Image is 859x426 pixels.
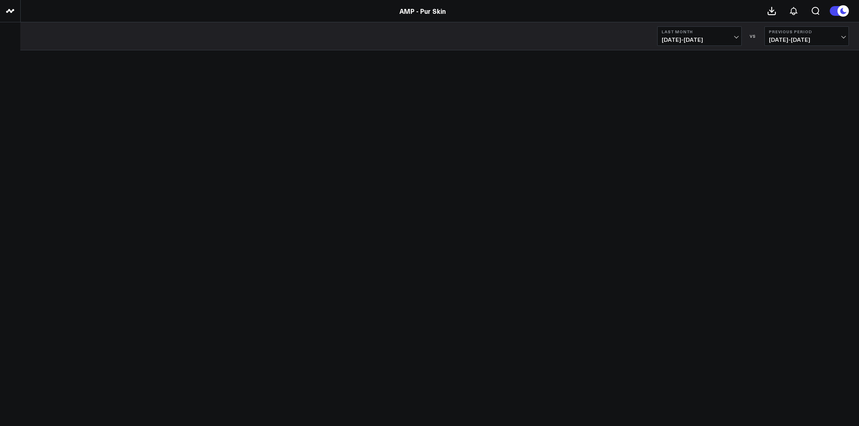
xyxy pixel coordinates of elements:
[399,6,446,15] a: AMP - Pur Skin
[662,29,737,34] b: Last Month
[769,29,844,34] b: Previous Period
[746,34,760,39] div: VS
[764,26,849,46] button: Previous Period[DATE]-[DATE]
[769,37,844,43] span: [DATE] - [DATE]
[662,37,737,43] span: [DATE] - [DATE]
[657,26,742,46] button: Last Month[DATE]-[DATE]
